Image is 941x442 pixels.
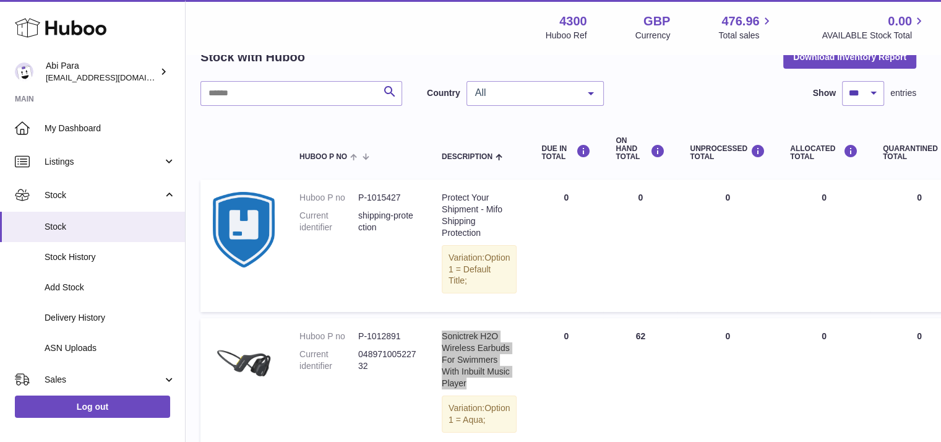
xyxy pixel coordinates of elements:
div: ALLOCATED Total [790,144,858,161]
a: 476.96 Total sales [718,13,773,41]
span: Option 1 = Aqua; [449,403,510,425]
span: [EMAIL_ADDRESS][DOMAIN_NAME] [46,72,182,82]
span: AVAILABLE Stock Total [822,30,926,41]
td: 0 [603,180,677,312]
div: DUE IN TOTAL [541,144,591,161]
strong: GBP [643,13,670,30]
span: 0 [917,331,922,341]
span: Total sales [718,30,773,41]
dt: Current identifier [299,210,358,233]
span: ASN Uploads [45,342,176,354]
span: Stock History [45,251,176,263]
img: Abi@mifo.co.uk [15,63,33,81]
div: Huboo Ref [546,30,587,41]
span: Sales [45,374,163,386]
dd: shipping-protection [358,210,417,233]
a: Log out [15,396,170,418]
dt: Current identifier [299,349,358,372]
span: Option 1 = Default Title; [449,253,510,286]
div: Sonictrek H2O Wireless Earbuds For Swimmers With Inbuilt Music Player [442,331,517,389]
span: Add Stock [45,282,176,293]
span: Listings [45,156,163,168]
span: entries [890,87,916,99]
div: UNPROCESSED Total [690,144,765,161]
span: Stock [45,221,176,233]
a: 0.00 AVAILABLE Stock Total [822,13,926,41]
span: 0 [917,193,922,202]
span: Stock [45,189,163,201]
button: Download Inventory Report [783,46,916,68]
td: 0 [529,180,603,312]
img: product image [213,192,275,267]
div: Abi Para [46,60,157,84]
strong: 4300 [559,13,587,30]
span: Huboo P no [299,153,347,161]
dt: Huboo P no [299,192,358,204]
span: Delivery History [45,312,176,324]
label: Country [427,87,460,99]
dd: P-1012891 [358,331,417,342]
img: product image [213,331,275,392]
dd: 04897100522732 [358,349,417,372]
span: 0.00 [888,13,912,30]
dt: Huboo P no [299,331,358,342]
div: ON HAND Total [616,137,665,162]
h2: Stock with Huboo [200,49,305,66]
td: 0 [677,180,778,312]
span: All [472,87,578,99]
div: Variation: [442,396,517,433]
label: Show [813,87,836,99]
dd: P-1015427 [358,192,417,204]
td: 0 [778,180,870,312]
div: Currency [635,30,671,41]
div: Protect Your Shipment - Mifo Shipping Protection [442,192,517,239]
span: 476.96 [721,13,759,30]
div: Variation: [442,245,517,294]
span: My Dashboard [45,123,176,134]
span: Description [442,153,492,161]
